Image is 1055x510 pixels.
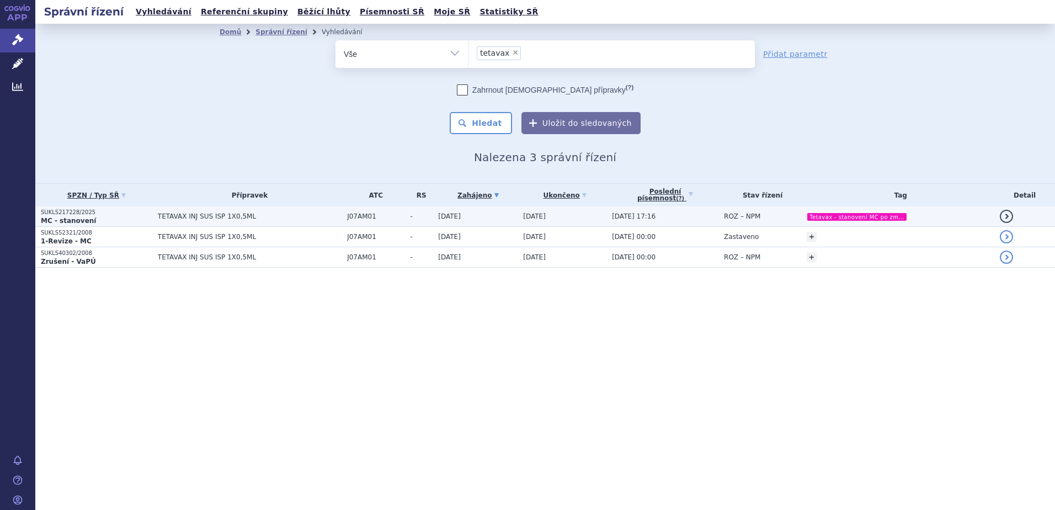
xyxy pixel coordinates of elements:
span: ROZ – NPM [724,212,760,220]
h2: Správní řízení [35,4,132,19]
a: Ukončeno [523,188,606,203]
p: SUKLS217228/2025 [41,209,152,216]
a: detail [1000,210,1013,223]
a: SPZN / Typ SŘ [41,188,152,203]
span: J07AM01 [347,233,404,241]
span: [DATE] [438,212,461,220]
i: Tetavax - stanovení MC po změně MA [807,213,907,221]
strong: 1-Revize - MC [41,237,92,245]
a: Statistiky SŘ [476,4,541,19]
span: [DATE] [523,253,546,261]
a: Zahájeno [438,188,518,203]
a: detail [1000,230,1013,243]
th: Tag [801,184,994,206]
span: [DATE] 17:16 [612,212,656,220]
span: - [410,212,433,220]
span: [DATE] [438,233,461,241]
span: tetavax [480,49,509,57]
button: Uložit do sledovaných [521,112,641,134]
th: RS [404,184,433,206]
input: tetavax [524,46,530,60]
a: Správní řízení [255,28,307,36]
span: - [410,233,433,241]
th: ATC [342,184,404,206]
a: Písemnosti SŘ [356,4,428,19]
strong: MC - stanovení [41,217,96,225]
th: Přípravek [152,184,342,206]
span: - [410,253,433,261]
span: J07AM01 [347,253,404,261]
span: J07AM01 [347,212,404,220]
a: + [807,252,817,262]
span: TETAVAX INJ SUS ISP 1X0,5ML [158,253,342,261]
span: [DATE] [523,212,546,220]
span: TETAVAX INJ SUS ISP 1X0,5ML [158,212,342,220]
span: [DATE] [523,233,546,241]
span: Nalezena 3 správní řízení [474,151,616,164]
th: Stav řízení [718,184,801,206]
abbr: (?) [626,84,633,91]
a: Poslednípísemnost(?) [612,184,718,206]
li: Vyhledávání [322,24,377,40]
span: Zastaveno [724,233,759,241]
span: ROZ – NPM [724,253,760,261]
a: Běžící lhůty [294,4,354,19]
a: Referenční skupiny [198,4,291,19]
p: SUKLS52321/2008 [41,229,152,237]
th: Detail [994,184,1055,206]
abbr: (?) [676,195,684,202]
span: × [512,49,519,56]
span: TETAVAX INJ SUS ISP 1X0,5ML [158,233,342,241]
button: Hledat [450,112,512,134]
span: [DATE] [438,253,461,261]
strong: Zrušení - VaPÚ [41,258,96,265]
label: Zahrnout [DEMOGRAPHIC_DATA] přípravky [457,84,633,95]
a: Moje SŘ [430,4,473,19]
span: [DATE] 00:00 [612,253,656,261]
a: Vyhledávání [132,4,195,19]
span: [DATE] 00:00 [612,233,656,241]
a: Domů [220,28,241,36]
a: Přidat parametr [763,49,828,60]
a: + [807,232,817,242]
p: SUKLS40302/2008 [41,249,152,257]
a: detail [1000,251,1013,264]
